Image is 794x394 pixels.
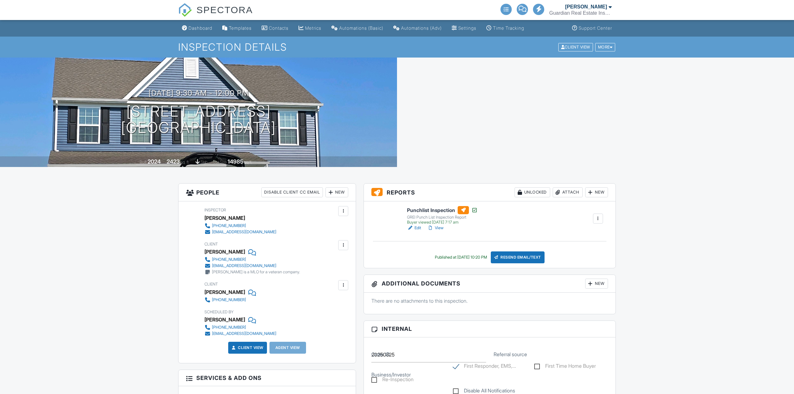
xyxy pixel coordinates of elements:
[585,279,608,289] div: New
[371,351,390,358] label: Order ID
[220,23,254,34] a: Templates
[259,23,291,34] a: Contacts
[364,184,616,201] h3: Reports
[178,3,192,17] img: The Best Home Inspection Software - Spectora
[371,371,411,378] label: Business/Investor
[453,363,516,371] label: First Responder, EMS, Military, Teacher
[204,256,300,263] a: [PHONE_NUMBER]
[212,297,246,302] div: [PHONE_NUMBER]
[579,25,612,31] div: Support Center
[407,215,478,220] div: GREI Punch List Inspection Report
[244,160,252,164] span: sq.ft.
[484,23,527,34] a: Time Tracking
[167,158,180,165] div: 2423
[435,255,487,260] div: Published at [DATE] 10:20 PM
[204,229,276,235] a: [EMAIL_ADDRESS][DOMAIN_NAME]
[565,4,607,10] div: [PERSON_NAME]
[558,44,595,49] a: Client View
[407,206,478,214] h6: Punchlist Inspection
[204,223,276,229] a: [PHONE_NUMBER]
[339,25,383,31] div: Automations (Basic)
[204,310,234,314] span: Scheduled By
[178,184,356,201] h3: People
[364,321,616,337] h3: Internal
[204,213,245,223] div: [PERSON_NAME]
[212,257,246,262] div: [PHONE_NUMBER]
[212,223,246,228] div: [PHONE_NUMBER]
[570,23,615,34] a: Support Center
[427,225,444,231] a: View
[188,25,212,31] div: Dashboard
[212,263,276,268] div: [EMAIL_ADDRESS][DOMAIN_NAME]
[140,160,147,164] span: Built
[491,251,545,263] div: Resend Email/Text
[181,160,189,164] span: sq. ft.
[178,42,616,53] h1: Inspection Details
[371,297,608,304] p: There are no attachments to this inspection.
[179,23,215,34] a: Dashboard
[204,287,245,297] div: [PERSON_NAME]
[204,247,245,256] div: [PERSON_NAME]
[534,363,596,371] label: First Time Home Buyer
[204,331,276,337] a: [EMAIL_ADDRESS][DOMAIN_NAME]
[204,297,251,303] a: [PHONE_NUMBER]
[391,23,444,34] a: Automations (Advanced)
[178,9,253,21] a: SPECTORA
[201,160,208,164] span: slab
[121,103,276,136] h1: [STREET_ADDRESS] [GEOGRAPHIC_DATA]
[230,345,264,351] a: Client View
[269,25,289,31] div: Contacts
[401,25,442,31] div: Automations (Adv)
[449,23,479,34] a: Settings
[212,325,246,330] div: [PHONE_NUMBER]
[325,187,348,197] div: New
[553,187,583,197] div: Attach
[493,25,524,31] div: Time Tracking
[585,187,608,197] div: New
[148,158,161,165] div: 2024
[296,23,324,34] a: Metrics
[204,282,218,286] span: Client
[214,160,227,164] span: Lot Size
[329,23,386,34] a: Automations (Basic)
[148,89,249,97] h3: [DATE] 9:30 am - 12:00 pm
[595,43,616,51] div: More
[407,206,478,225] a: Punchlist Inspection GREI Punch List Inspection Report Buyer viewed [DATE] 7:17 am
[196,3,253,16] span: SPECTORA
[407,220,478,225] div: Buyer viewed [DATE] 7:17 am
[204,208,226,212] span: Inspector
[515,187,550,197] div: Unlocked
[261,187,323,197] div: Disable Client CC Email
[212,331,276,336] div: [EMAIL_ADDRESS][DOMAIN_NAME]
[364,275,616,293] h3: Additional Documents
[204,315,245,324] div: [PERSON_NAME]
[305,25,321,31] div: Metrics
[458,25,476,31] div: Settings
[494,351,527,358] label: Referral source
[549,10,612,16] div: Guardian Real Estate Inspections
[204,242,218,246] span: Client
[212,270,300,275] div: [PERSON_NAME] is a MLO for a veteran company.
[178,370,356,386] h3: Services & Add ons
[228,158,244,165] div: 14985
[204,324,276,331] a: [PHONE_NUMBER]
[371,376,414,384] label: Re-Inspection
[407,225,421,231] a: Edit
[212,230,276,235] div: [EMAIL_ADDRESS][DOMAIN_NAME]
[229,25,252,31] div: Templates
[558,43,593,51] div: Client View
[204,263,300,269] a: [EMAIL_ADDRESS][DOMAIN_NAME]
